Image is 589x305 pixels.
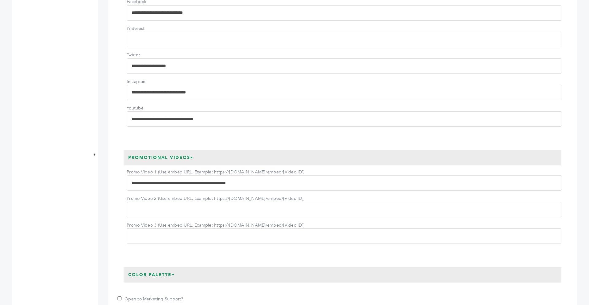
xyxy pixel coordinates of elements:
label: Promo Video 1 (Use embed URL. Example: https://[DOMAIN_NAME]/embed/[Video ID]) [127,169,305,175]
label: Promo Video 3 (Use embed URL. Example: https://[DOMAIN_NAME]/embed/[Video ID]) [127,222,305,228]
label: Pinterest [127,26,170,32]
label: Twitter [127,52,170,58]
input: Open to Marketing Support? [117,296,121,300]
label: Open to Marketing Support? [117,296,183,302]
label: Instagram [127,79,170,85]
h3: Color Palette [124,267,179,283]
h3: Promotional Videos [124,150,198,165]
label: Promo Video 2 (Use embed URL. Example: https://[DOMAIN_NAME]/embed/[Video ID]) [127,196,305,202]
label: Youtube [127,105,170,111]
